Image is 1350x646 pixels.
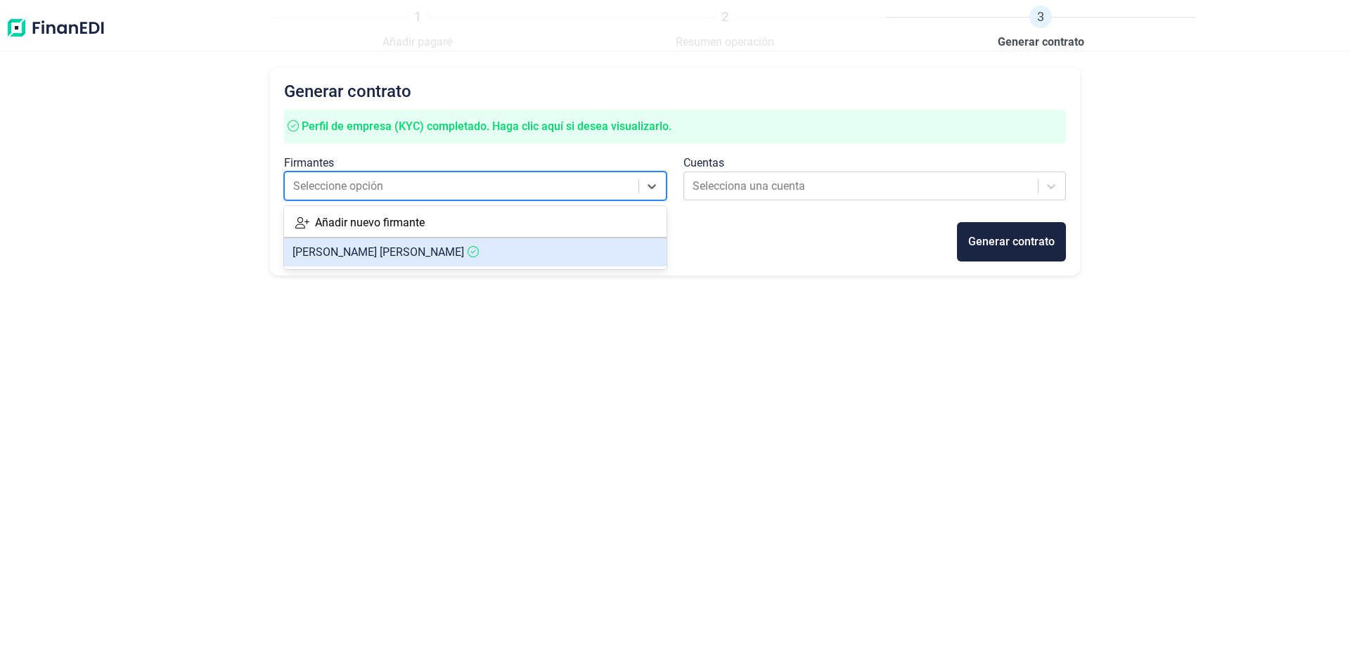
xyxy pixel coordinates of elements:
img: Logo de aplicación [6,6,105,51]
h2: Generar contrato [284,82,1066,101]
a: 3Generar contrato [998,6,1084,51]
span: [PERSON_NAME] [PERSON_NAME] [292,245,464,259]
button: Generar contrato [957,222,1066,261]
span: 3 [1029,6,1052,28]
span: Perfil de empresa (KYC) completado. Haga clic aquí si desea visualizarlo. [302,119,671,133]
div: Cuentas [683,155,1066,172]
div: Generar contrato [968,233,1055,250]
div: Añadir nuevo firmante [315,214,425,231]
button: Añadir nuevo firmante [284,209,436,237]
div: Firmantes [284,155,667,172]
div: Añadir nuevo firmante [284,209,667,237]
span: Generar contrato [998,34,1084,51]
